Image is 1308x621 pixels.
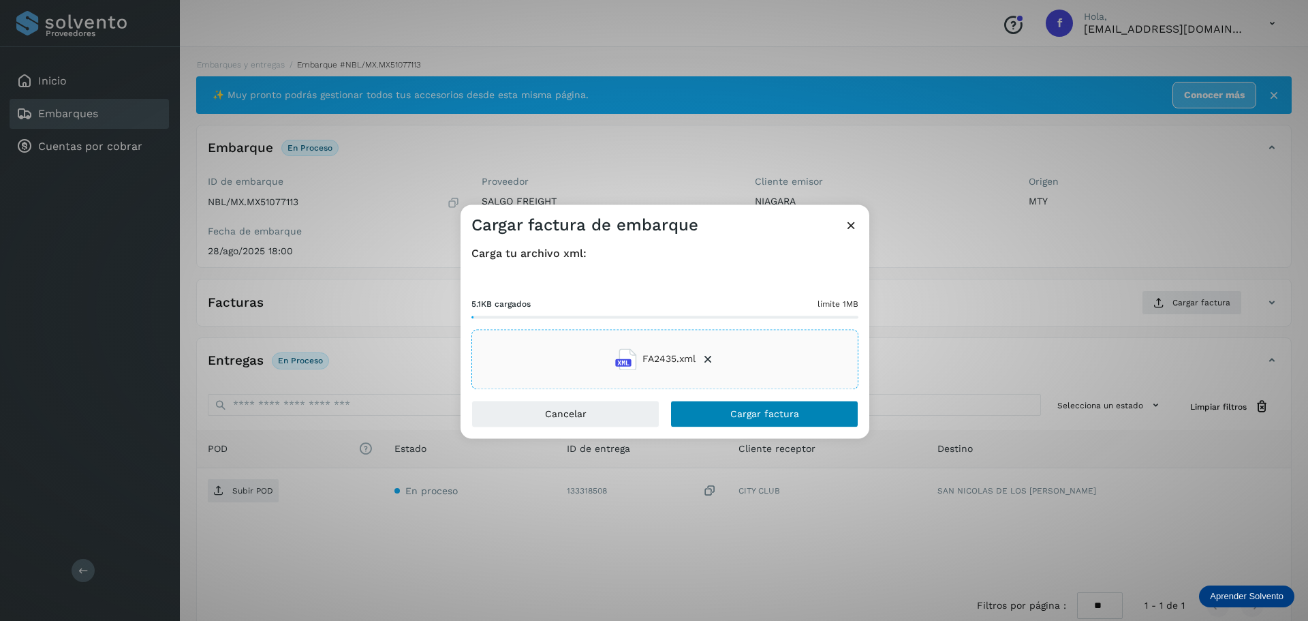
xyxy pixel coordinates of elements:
span: Cancelar [545,409,587,419]
button: Cancelar [471,400,659,427]
span: FA2435.xml [642,352,696,367]
span: límite 1MB [817,298,858,310]
h3: Cargar factura de embarque [471,215,698,235]
h4: Carga tu archivo xml: [471,247,858,260]
div: Aprender Solvento [1199,586,1294,607]
span: Cargar factura [730,409,799,419]
p: Aprender Solvento [1210,591,1283,602]
button: Cargar factura [670,400,858,427]
span: 5.1KB cargados [471,298,531,310]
